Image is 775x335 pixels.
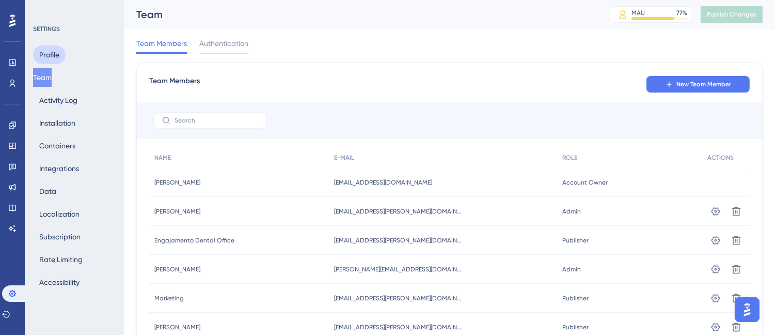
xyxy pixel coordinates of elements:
span: Admin [562,265,581,273]
button: Integrations [33,159,85,178]
div: SETTINGS [33,25,117,33]
span: [EMAIL_ADDRESS][PERSON_NAME][DOMAIN_NAME] [334,323,463,331]
div: MAU [631,9,645,17]
span: [EMAIL_ADDRESS][PERSON_NAME][DOMAIN_NAME] [334,207,463,216]
button: Team [33,68,52,87]
span: ACTIONS [707,154,734,162]
span: Publish Changes [707,10,756,19]
span: Engajamento Dental Office [154,236,234,245]
span: [PERSON_NAME] [154,265,200,273]
button: New Team Member [646,76,750,93]
span: Team Members [149,75,200,94]
button: Rate Limiting [33,250,89,269]
button: Installation [33,114,82,132]
span: Marketing [154,294,184,302]
span: Team Members [136,37,187,50]
span: Admin [562,207,581,216]
span: New Team Member [676,80,731,88]
span: [EMAIL_ADDRESS][PERSON_NAME][DOMAIN_NAME] [334,294,463,302]
span: Publisher [562,294,589,302]
span: [PERSON_NAME] [154,207,200,216]
span: [PERSON_NAME][EMAIL_ADDRESS][DOMAIN_NAME] [334,265,463,273]
span: Publisher [562,323,589,331]
button: Data [33,182,62,201]
button: Publish Changes [701,6,763,23]
div: Team [136,7,584,22]
span: ROLE [562,154,577,162]
button: Activity Log [33,91,84,110]
button: Containers [33,136,82,155]
button: Accessibility [33,273,86,292]
span: [PERSON_NAME] [154,323,200,331]
span: NAME [154,154,171,162]
span: [EMAIL_ADDRESS][DOMAIN_NAME] [334,178,432,187]
button: Profile [33,45,66,64]
span: Account Owner [562,178,608,187]
span: Authentication [199,37,248,50]
input: Search [175,117,258,124]
span: E-MAIL [334,154,354,162]
span: Publisher [562,236,589,245]
span: [EMAIL_ADDRESS][PERSON_NAME][DOMAIN_NAME] [334,236,463,245]
button: Localization [33,205,86,223]
iframe: UserGuiding AI Assistant Launcher [732,294,763,325]
button: Subscription [33,227,87,246]
div: 77 % [676,9,687,17]
span: [PERSON_NAME] [154,178,200,187]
